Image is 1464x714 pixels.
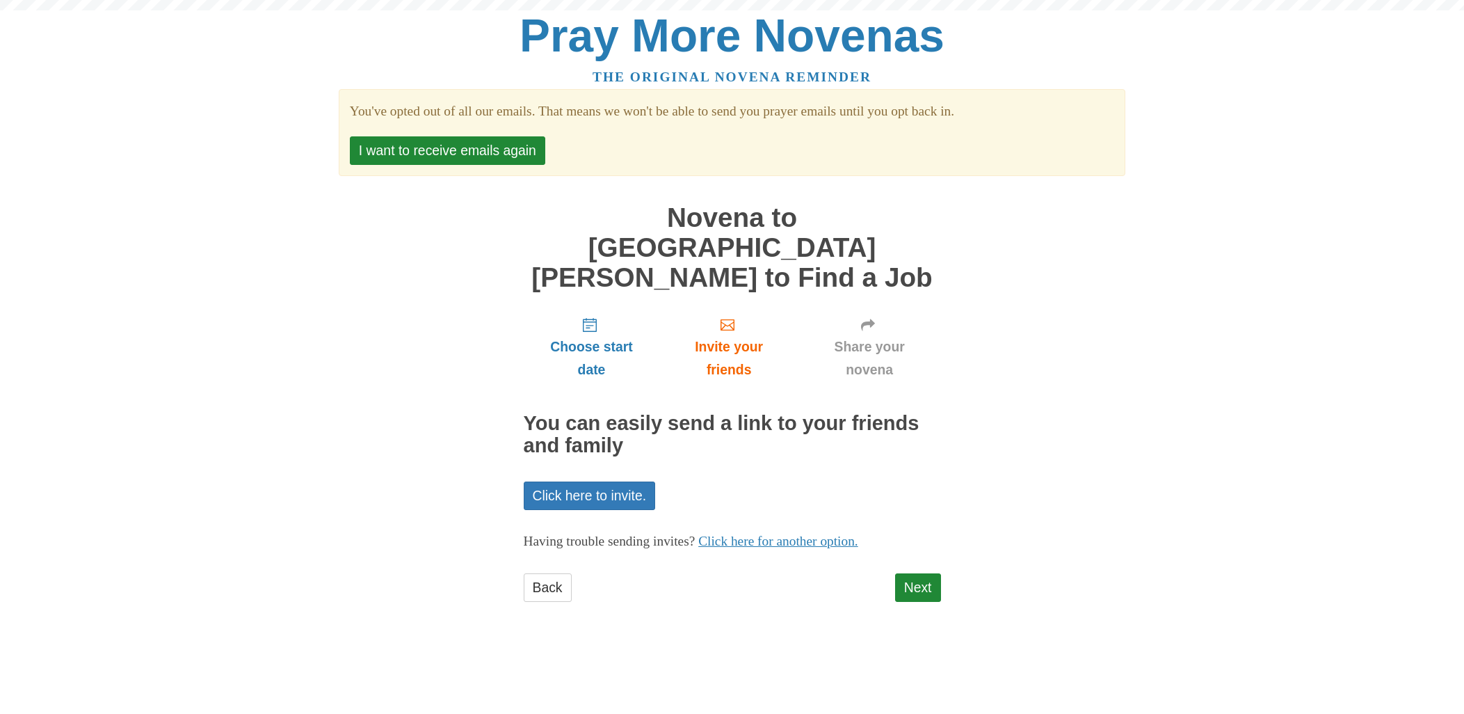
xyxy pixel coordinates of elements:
a: Invite your friends [659,306,798,389]
a: Next [895,573,941,602]
h2: You can easily send a link to your friends and family [524,413,941,457]
a: Pray More Novenas [520,10,944,61]
a: Click here to invite. [524,482,656,510]
span: Share your novena [812,335,927,381]
a: Click here for another option. [698,534,858,548]
a: Choose start date [524,306,660,389]
a: Share your novena [798,306,941,389]
span: Having trouble sending invites? [524,534,695,548]
a: The original novena reminder [593,70,871,84]
span: Invite your friends [673,335,784,381]
section: You've opted out of all our emails. That means we won't be able to send you prayer emails until y... [350,100,1114,123]
span: Choose start date [538,335,646,381]
a: Back [524,573,572,602]
button: I want to receive emails again [350,136,545,165]
h1: Novena to [GEOGRAPHIC_DATA][PERSON_NAME] to Find a Job [524,203,941,292]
